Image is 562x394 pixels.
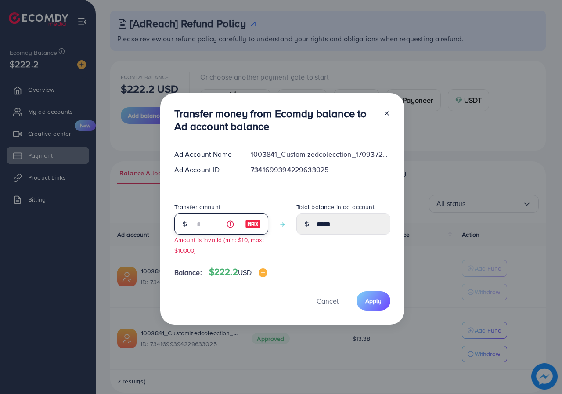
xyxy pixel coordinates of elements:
div: 1003841_Customizedcolecction_1709372613954 [244,149,397,159]
img: image [245,219,261,229]
button: Apply [357,291,390,310]
span: USD [238,267,252,277]
span: Balance: [174,267,202,278]
div: Ad Account ID [167,165,244,175]
label: Total balance in ad account [296,202,375,211]
span: Apply [365,296,382,305]
small: Amount is invalid (min: $10, max: $10000) [174,235,264,254]
span: Cancel [317,296,339,306]
div: Ad Account Name [167,149,244,159]
h3: Transfer money from Ecomdy balance to Ad account balance [174,107,376,133]
div: 7341699394229633025 [244,165,397,175]
h4: $222.2 [209,267,267,278]
label: Transfer amount [174,202,220,211]
button: Cancel [306,291,349,310]
img: image [259,268,267,277]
